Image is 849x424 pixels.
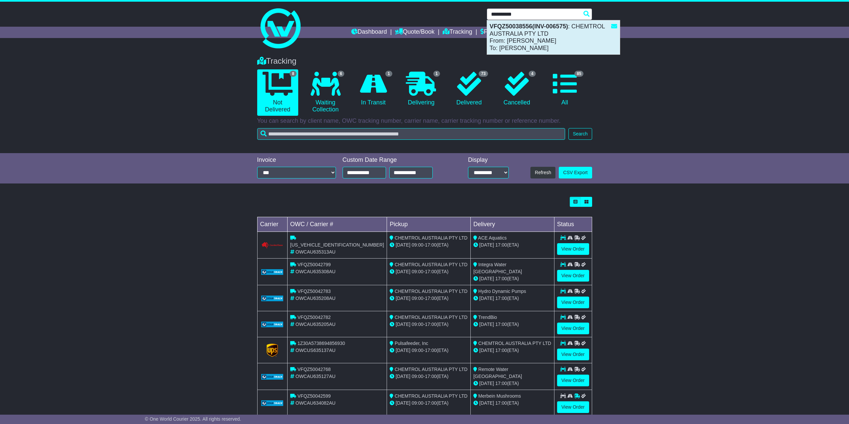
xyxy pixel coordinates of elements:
span: CHEMTROL AUSTRALIA PTY LTD [395,393,467,399]
button: Search [568,128,592,140]
a: 8 Not Delivered [257,69,298,116]
a: 1 In Transit [353,69,394,109]
span: [DATE] [479,348,494,353]
a: Dashboard [351,27,387,38]
span: [DATE] [479,276,494,281]
img: GetCarrierServiceLogo [261,374,283,380]
div: : CHEMTROL AUSTRALIA PTY LTD From: [PERSON_NAME] To: [PERSON_NAME] [487,20,620,54]
span: [DATE] [396,322,410,327]
span: 6 [338,71,345,77]
span: 17:00 [425,374,437,379]
span: [DATE] [479,322,494,327]
span: [DATE] [479,381,494,386]
a: Tracking [443,27,472,38]
span: 09:00 [412,400,423,406]
span: VFQZ50042783 [298,289,331,294]
a: View Order [557,297,589,308]
a: 85 All [544,69,585,109]
span: 8 [290,71,297,77]
span: OWCAU635313AU [296,249,336,255]
div: (ETA) [473,321,551,328]
span: OWCAU635208AU [296,296,336,301]
div: - (ETA) [390,373,468,380]
a: Quote/Book [395,27,434,38]
span: Pulsafeeder, Inc [395,341,428,346]
td: Carrier [257,217,287,232]
span: 17:00 [495,400,507,406]
span: 17:00 [425,242,437,248]
span: 85 [574,71,583,77]
div: - (ETA) [390,295,468,302]
span: 17:00 [495,322,507,327]
span: 1Z30A5738694856930 [298,341,345,346]
div: (ETA) [473,380,551,387]
span: [DATE] [396,374,410,379]
span: Merbein Mushrooms [478,393,521,399]
span: 17:00 [495,381,507,386]
span: CHEMTROL AUSTRALIA PTY LTD [395,367,467,372]
span: Remote Water [GEOGRAPHIC_DATA] [473,367,522,379]
div: (ETA) [473,400,551,407]
div: - (ETA) [390,400,468,407]
td: OWC / Carrier # [287,217,387,232]
span: VFQZ50042782 [298,315,331,320]
span: 4 [529,71,536,77]
span: OWCAU635127AU [296,374,336,379]
img: GetCarrierServiceLogo [261,296,283,302]
span: OWCUS635137AU [296,348,336,353]
img: Couriers_Please.png [261,242,283,249]
span: CHEMTROL AUSTRALIA PTY LTD [395,315,467,320]
span: 17:00 [425,296,437,301]
img: GetCarrierServiceLogo [261,400,283,406]
span: 17:00 [495,242,507,248]
span: Hydro Dynamic Pumps [478,289,526,294]
span: [DATE] [396,348,410,353]
a: View Order [557,375,589,386]
span: 17:00 [425,269,437,274]
button: Refresh [530,167,555,178]
span: OWCAU635308AU [296,269,336,274]
span: OWCAU634082AU [296,400,336,406]
a: View Order [557,323,589,334]
td: Status [554,217,592,232]
span: 17:00 [495,348,507,353]
a: 1 Delivering [401,69,442,109]
div: - (ETA) [390,347,468,354]
span: ACE Aquatics [478,235,507,241]
a: View Order [557,270,589,282]
a: 4 Cancelled [496,69,537,109]
span: [DATE] [396,400,410,406]
span: CHEMTROL AUSTRALIA PTY LTD [478,341,551,346]
span: VFQZ50042599 [298,393,331,399]
img: GetCarrierServiceLogo [261,269,283,275]
img: GetCarrierServiceLogo [267,344,278,357]
span: [US_VEHICLE_IDENTIFICATION_NUMBER] [290,242,384,248]
td: Pickup [387,217,471,232]
span: VFQZ50042768 [298,367,331,372]
span: 17:00 [425,400,437,406]
img: GetCarrierServiceLogo [261,322,283,328]
span: 09:00 [412,269,423,274]
span: 17:00 [425,322,437,327]
span: [DATE] [479,296,494,301]
span: [DATE] [479,400,494,406]
td: Delivery [470,217,554,232]
a: View Order [557,243,589,255]
a: 6 Waiting Collection [305,69,346,116]
div: Display [468,156,509,164]
span: CHEMTROL AUSTRALIA PTY LTD [395,289,467,294]
span: 1 [385,71,392,77]
span: 17:00 [495,296,507,301]
span: Integra Water [GEOGRAPHIC_DATA] [473,262,522,274]
div: - (ETA) [390,321,468,328]
strong: VFQZ50038556(INV-006575) [490,23,568,30]
div: Custom Date Range [343,156,450,164]
p: You can search by client name, OWC tracking number, carrier name, carrier tracking number or refe... [257,117,592,125]
a: Financials [480,27,511,38]
span: [DATE] [396,242,410,248]
span: OWCAU635205AU [296,322,336,327]
span: [DATE] [396,269,410,274]
span: 09:00 [412,348,423,353]
span: © One World Courier 2025. All rights reserved. [145,416,241,422]
div: - (ETA) [390,242,468,249]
